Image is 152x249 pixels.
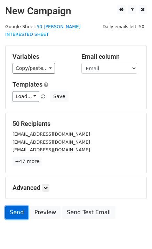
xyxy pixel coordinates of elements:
h5: 50 Recipients [13,120,139,128]
a: Send [5,206,28,219]
small: [EMAIL_ADDRESS][DOMAIN_NAME] [13,139,90,145]
a: Templates [13,81,42,88]
a: Preview [30,206,61,219]
small: [EMAIL_ADDRESS][DOMAIN_NAME] [13,147,90,152]
span: Daily emails left: 50 [100,23,147,31]
h2: New Campaign [5,5,147,17]
h5: Variables [13,53,71,61]
iframe: Chat Widget [117,216,152,249]
h5: Advanced [13,184,139,192]
small: Google Sheet: [5,24,80,37]
button: Save [50,91,68,102]
h5: Email column [81,53,140,61]
a: Copy/paste... [13,63,55,74]
a: Send Test Email [62,206,115,219]
a: 50 [PERSON_NAME] INTERESTED SHEET [5,24,80,37]
a: +47 more [13,157,42,166]
small: [EMAIL_ADDRESS][DOMAIN_NAME] [13,131,90,137]
a: Load... [13,91,39,102]
a: Daily emails left: 50 [100,24,147,29]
